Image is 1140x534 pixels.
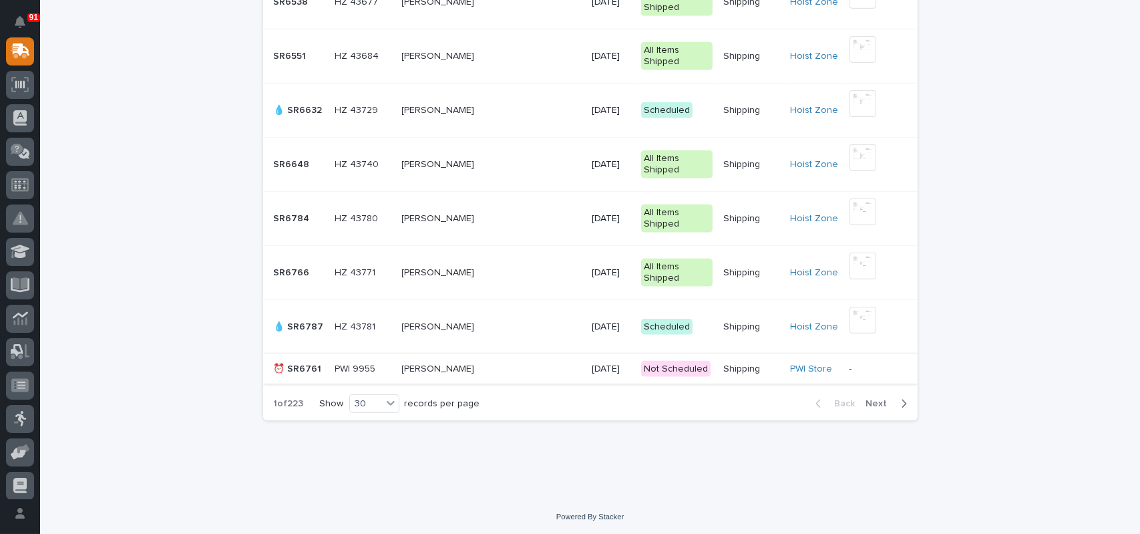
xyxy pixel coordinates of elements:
tr: 💧 SR6787💧 SR6787 HZ 43781HZ 43781 [PERSON_NAME][PERSON_NAME] [DATE]ScheduledShippingShipping Hois... [263,299,918,354]
p: [DATE] [592,105,630,116]
span: Next [866,398,896,410]
tr: SR6551SR6551 HZ 43684HZ 43684 [PERSON_NAME][PERSON_NAME] [DATE]All Items ShippedShippingShipping ... [263,29,918,84]
div: Not Scheduled [641,361,711,378]
p: HZ 43781 [335,319,379,333]
p: [PERSON_NAME] [402,102,478,116]
a: Hoist Zone [790,51,838,62]
tr: SR6766SR6766 HZ 43771HZ 43771 [PERSON_NAME][PERSON_NAME] [DATE]All Items ShippedShippingShipping ... [263,245,918,299]
a: Hoist Zone [790,321,838,333]
p: SR6551 [274,48,309,62]
p: Shipping [723,361,763,375]
p: HZ 43780 [335,211,381,225]
p: SR6648 [274,156,313,170]
a: Hoist Zone [790,105,838,116]
div: All Items Shipped [641,150,713,178]
p: Shipping [723,156,763,170]
p: [PERSON_NAME] [402,211,478,225]
div: All Items Shipped [641,205,713,233]
a: Hoist Zone [790,159,838,170]
a: PWI Store [790,364,832,375]
a: Hoist Zone [790,213,838,225]
p: PWI 9955 [335,361,379,375]
span: Back [827,398,856,410]
p: SR6784 [274,211,313,225]
p: [PERSON_NAME] [402,361,478,375]
tr: SR6784SR6784 HZ 43780HZ 43780 [PERSON_NAME][PERSON_NAME] [DATE]All Items ShippedShippingShipping ... [263,191,918,245]
p: [DATE] [592,267,630,279]
p: SR6766 [274,265,313,279]
tr: 💧 SR6632💧 SR6632 HZ 43729HZ 43729 [PERSON_NAME][PERSON_NAME] [DATE]ScheduledShippingShipping Hois... [263,84,918,138]
p: [DATE] [592,364,630,375]
p: 💧 SR6632 [274,102,325,116]
p: [PERSON_NAME] [402,156,478,170]
p: Shipping [723,48,763,62]
p: [DATE] [592,213,630,225]
p: records per page [405,398,480,410]
p: HZ 43771 [335,265,379,279]
p: [PERSON_NAME] [402,265,478,279]
p: Shipping [723,211,763,225]
p: Show [320,398,344,410]
p: [PERSON_NAME] [402,319,478,333]
div: All Items Shipped [641,259,713,287]
p: [DATE] [592,51,630,62]
button: Next [861,398,918,410]
p: 91 [29,13,38,22]
div: Notifications91 [17,16,34,37]
p: HZ 43684 [335,48,382,62]
a: Powered By Stacker [556,513,624,521]
p: [PERSON_NAME] [402,48,478,62]
tr: SR6648SR6648 HZ 43740HZ 43740 [PERSON_NAME][PERSON_NAME] [DATE]All Items ShippedShippingShipping ... [263,137,918,191]
p: Shipping [723,265,763,279]
p: HZ 43729 [335,102,381,116]
div: Scheduled [641,102,693,119]
p: - [849,364,896,375]
tr: ⏰ SR6761⏰ SR6761 PWI 9955PWI 9955 [PERSON_NAME][PERSON_NAME] [DATE]Not ScheduledShippingShipping ... [263,354,918,384]
div: Scheduled [641,319,693,336]
div: All Items Shipped [641,42,713,70]
p: Shipping [723,102,763,116]
a: Hoist Zone [790,267,838,279]
p: HZ 43740 [335,156,382,170]
p: 1 of 223 [263,388,315,420]
p: [DATE] [592,321,630,333]
p: ⏰ SR6761 [274,361,325,375]
div: 30 [350,397,382,411]
p: [DATE] [592,159,630,170]
button: Back [805,398,861,410]
p: 💧 SR6787 [274,319,327,333]
button: Notifications [6,8,34,36]
p: Shipping [723,319,763,333]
